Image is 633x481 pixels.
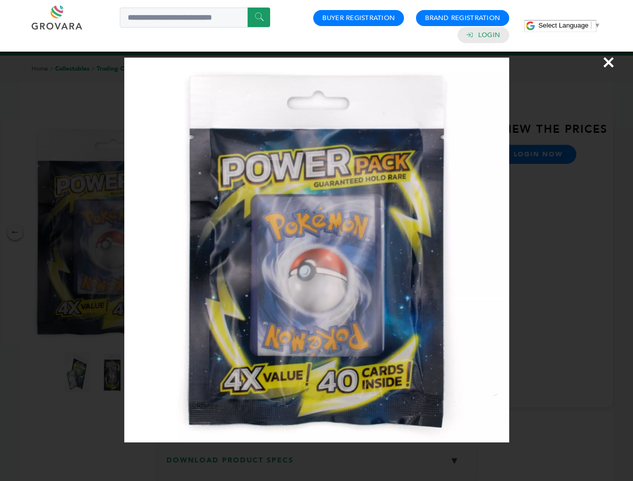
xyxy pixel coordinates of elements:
a: Login [478,31,500,40]
span: × [602,48,615,76]
a: Brand Registration [425,14,500,23]
img: Image Preview [124,58,509,442]
input: Search a product or brand... [120,8,270,28]
span: Select Language [538,22,588,29]
span: ▼ [594,22,600,29]
a: Select Language​ [538,22,600,29]
a: Buyer Registration [322,14,395,23]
